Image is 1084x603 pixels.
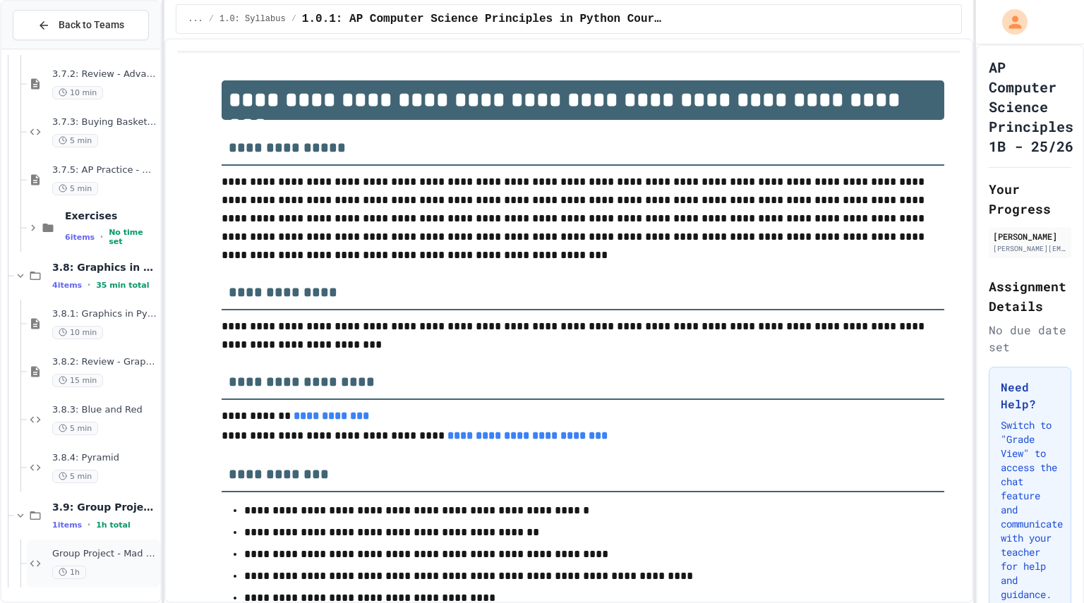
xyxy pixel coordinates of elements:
[219,13,286,25] span: 1.0: Syllabus
[52,68,157,80] span: 3.7.2: Review - Advanced Math in Python
[52,86,103,99] span: 10 min
[52,520,82,530] span: 1 items
[209,13,214,25] span: /
[88,519,90,530] span: •
[52,308,157,320] span: 3.8.1: Graphics in Python
[188,13,203,25] span: ...
[1001,418,1059,602] p: Switch to "Grade View" to access the chat feature and communicate with your teacher for help and ...
[989,276,1071,316] h2: Assignment Details
[52,548,157,560] span: Group Project - Mad Libs
[52,470,98,483] span: 5 min
[1001,379,1059,413] h3: Need Help?
[52,134,98,147] span: 5 min
[52,404,157,416] span: 3.8.3: Blue and Red
[52,356,157,368] span: 3.8.2: Review - Graphics in Python
[52,281,82,290] span: 4 items
[52,374,103,387] span: 15 min
[52,422,98,435] span: 5 min
[52,261,157,274] span: 3.8: Graphics in Python
[96,281,149,290] span: 35 min total
[989,57,1073,156] h1: AP Computer Science Principles 1B - 25/26
[96,520,131,530] span: 1h total
[109,228,157,246] span: No time set
[52,452,157,464] span: 3.8.4: Pyramid
[52,326,103,339] span: 10 min
[989,322,1071,355] div: No due date set
[65,233,95,242] span: 6 items
[52,116,157,128] span: 3.7.3: Buying Basketballs
[993,243,1067,254] div: [PERSON_NAME][EMAIL_ADDRESS][DOMAIN_NAME]
[291,13,296,25] span: /
[993,230,1067,243] div: [PERSON_NAME]
[65,209,157,222] span: Exercises
[52,501,157,513] span: 3.9: Group Project - Mad Libs
[88,279,90,291] span: •
[59,18,124,32] span: Back to Teams
[989,179,1071,219] h2: Your Progress
[13,10,149,40] button: Back to Teams
[52,164,157,176] span: 3.7.5: AP Practice - Arithmetic Operators
[52,566,86,579] span: 1h
[100,231,103,243] span: •
[987,6,1031,38] div: My Account
[52,182,98,195] span: 5 min
[302,11,663,28] span: 1.0.1: AP Computer Science Principles in Python Course Syllabus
